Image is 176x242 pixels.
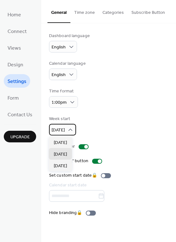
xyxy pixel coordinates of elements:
[52,71,66,79] span: English
[52,98,67,107] span: 1:00pm
[8,27,27,36] span: Connect
[4,131,36,142] button: Upgrade
[8,43,21,53] span: Views
[49,33,90,39] div: Dashboard language
[49,116,75,122] div: Week start
[52,126,65,135] span: [DATE]
[8,110,32,120] span: Contact Us
[4,41,25,54] a: Views
[54,140,67,146] span: [DATE]
[49,88,77,95] div: Time format
[4,24,30,38] a: Connect
[4,91,23,104] a: Form
[54,163,67,169] span: [DATE]
[4,74,30,88] a: Settings
[4,58,27,71] a: Design
[8,77,26,86] span: Settings
[8,10,21,20] span: Home
[52,43,66,52] span: English
[8,93,19,103] span: Form
[8,60,23,70] span: Design
[4,8,25,21] a: Home
[54,151,67,158] span: [DATE]
[4,107,36,121] a: Contact Us
[10,134,30,140] span: Upgrade
[49,60,86,67] div: Calendar language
